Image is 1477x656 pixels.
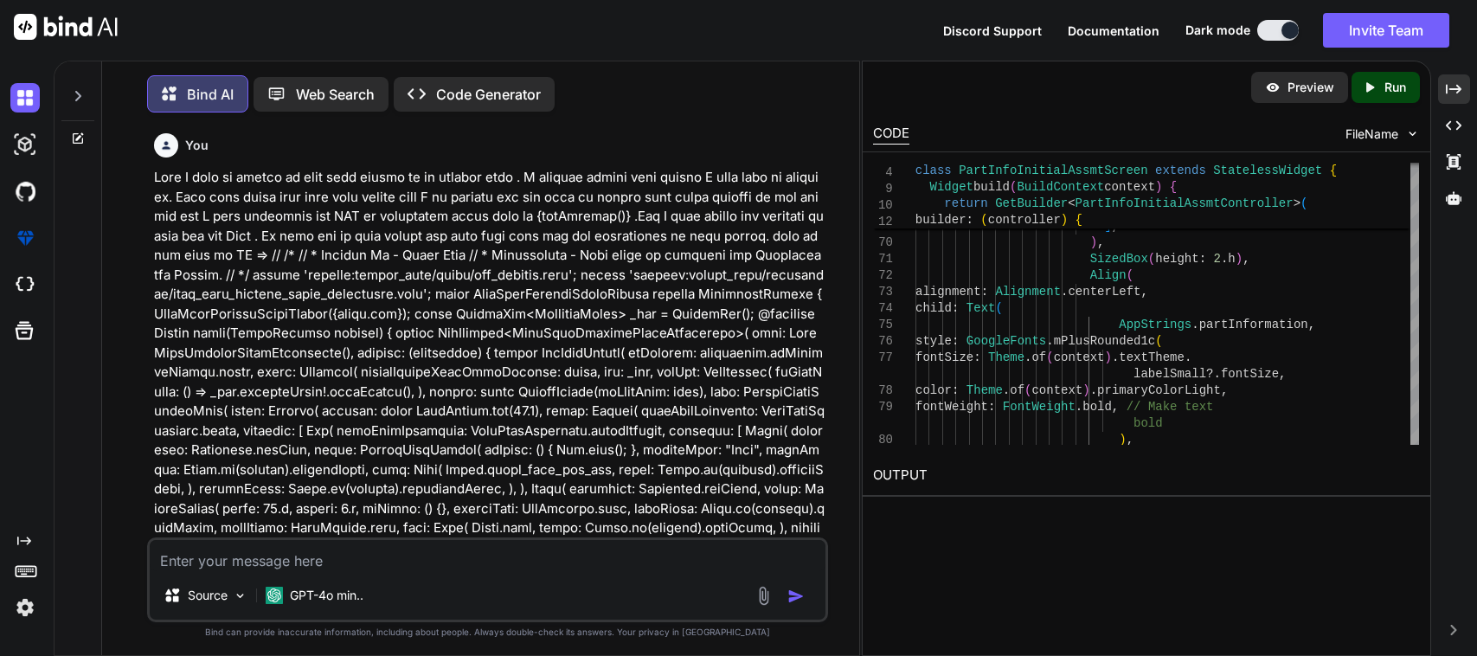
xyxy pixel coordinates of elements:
span: Theme [988,351,1024,364]
span: 2 [1213,252,1220,266]
span: PartInfoInitialAssmtController [1076,196,1294,210]
span: , [1221,383,1228,397]
span: , [1097,235,1104,249]
span: : [973,351,980,364]
button: Invite Team [1323,13,1449,48]
div: CODE [873,124,909,145]
span: return [944,196,987,210]
span: child [915,301,952,315]
img: darkChat [10,83,40,113]
div: 70 [873,235,893,251]
span: . [1024,351,1031,364]
span: 12 [873,214,893,230]
img: settings [10,593,40,622]
span: 4 [873,164,893,181]
img: Pick Models [233,588,247,603]
span: of [1031,351,1046,364]
span: PartInfoInitialAssmtScreen [959,164,1147,177]
span: { [1076,213,1082,227]
div: 72 [873,267,893,284]
img: chevron down [1405,126,1420,141]
h2: OUTPUT [863,455,1430,496]
p: Bind can provide inaccurate information, including about people. Always double-check its answers.... [147,626,829,639]
span: class [915,164,952,177]
span: . [1003,383,1010,397]
span: Widget [930,180,973,194]
span: textTheme [1119,351,1185,364]
span: , [1126,433,1133,447]
p: Source [188,587,228,604]
span: extends [1155,164,1206,177]
span: ( [1148,252,1155,266]
span: color [915,383,952,397]
img: darkAi-studio [10,130,40,159]
span: 9 [873,181,893,197]
span: Theme [966,383,1003,397]
span: FontWeight [1003,400,1076,414]
span: BuildContext [1017,180,1104,194]
span: fontSize [1221,367,1279,381]
span: Align [1089,268,1126,282]
img: GPT-4o mini [266,587,283,604]
span: : [1198,252,1205,266]
span: primaryColorLight [1097,383,1221,397]
span: ) [1119,433,1126,447]
span: alignment [915,285,981,299]
img: preview [1265,80,1281,95]
span: ( [1126,268,1133,282]
span: Discord Support [943,23,1042,38]
span: > [1294,196,1300,210]
span: GoogleFonts [966,334,1046,348]
span: context [1053,351,1104,364]
span: . [1221,252,1228,266]
span: ?. [1206,367,1221,381]
span: Documentation [1068,23,1159,38]
span: // Make text [1126,400,1213,414]
span: : [952,301,959,315]
div: 73 [873,284,893,300]
p: Bind AI [187,84,234,105]
span: builder [915,213,966,227]
span: ) [1155,180,1162,194]
span: ) [1235,252,1242,266]
span: ( [1155,334,1162,348]
button: Discord Support [943,22,1042,40]
span: , [1307,318,1314,331]
span: bold [1133,416,1163,430]
span: , [1140,285,1147,299]
p: Web Search [296,84,375,105]
span: centerLeft [1068,285,1140,299]
div: 71 [873,251,893,267]
span: . [1089,383,1096,397]
span: : [966,213,973,227]
span: 10 [873,197,893,214]
button: Documentation [1068,22,1159,40]
span: ( [1010,180,1017,194]
span: . [1061,285,1068,299]
span: fontWeight [915,400,988,414]
span: , [1279,367,1286,381]
h6: You [185,137,209,154]
span: bold [1082,400,1112,414]
span: GetBuilder [995,196,1068,210]
p: Code Generator [436,84,541,105]
span: context [1031,383,1082,397]
span: , [1243,252,1249,266]
span: ( [1024,383,1031,397]
span: Dark mode [1185,22,1250,39]
span: Alignment [995,285,1061,299]
span: style [915,334,952,348]
span: . [1076,400,1082,414]
span: { [1330,164,1337,177]
p: GPT-4o min.. [290,587,363,604]
span: : [980,285,987,299]
p: Preview [1288,79,1334,96]
span: ) [1082,383,1089,397]
div: 80 [873,432,893,448]
span: labelSmall [1133,367,1206,381]
span: FileName [1345,125,1398,143]
span: fontSize [915,351,973,364]
span: { [1170,180,1177,194]
span: h [1228,252,1235,266]
span: ) [1089,235,1096,249]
